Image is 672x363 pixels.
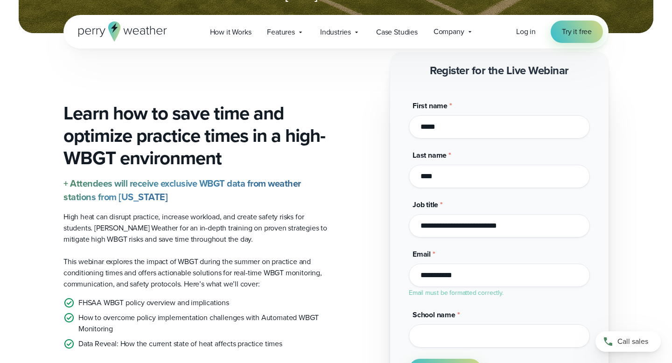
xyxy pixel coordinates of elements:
[78,297,229,308] p: FHSAA WBGT policy overview and implications
[78,338,282,349] p: Data Reveal: How the current state of heat affects practice times
[413,150,447,161] span: Last name
[210,27,252,38] span: How it Works
[320,27,351,38] span: Industries
[409,288,504,298] label: Email must be formatted correctly.
[413,100,448,111] span: First name
[63,176,301,204] strong: + Attendees will receive exclusive WBGT data from weather stations from [US_STATE]
[368,22,426,42] a: Case Studies
[516,26,536,37] a: Log in
[413,309,455,320] span: School name
[551,21,603,43] a: Try it free
[202,22,259,42] a: How it Works
[617,336,648,347] span: Call sales
[413,199,438,210] span: Job title
[413,249,431,259] span: Email
[434,26,464,37] span: Company
[595,331,661,352] a: Call sales
[63,102,329,169] h3: Learn how to save time and optimize practice times in a high-WBGT environment
[267,27,295,38] span: Features
[78,312,329,335] p: How to overcome policy implementation challenges with Automated WBGT Monitoring
[63,256,329,290] p: This webinar explores the impact of WBGT during the summer on practice and conditioning times and...
[562,26,592,37] span: Try it free
[63,211,329,245] p: High heat can disrupt practice, increase workload, and create safety risks for students. [PERSON_...
[376,27,418,38] span: Case Studies
[430,62,569,79] strong: Register for the Live Webinar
